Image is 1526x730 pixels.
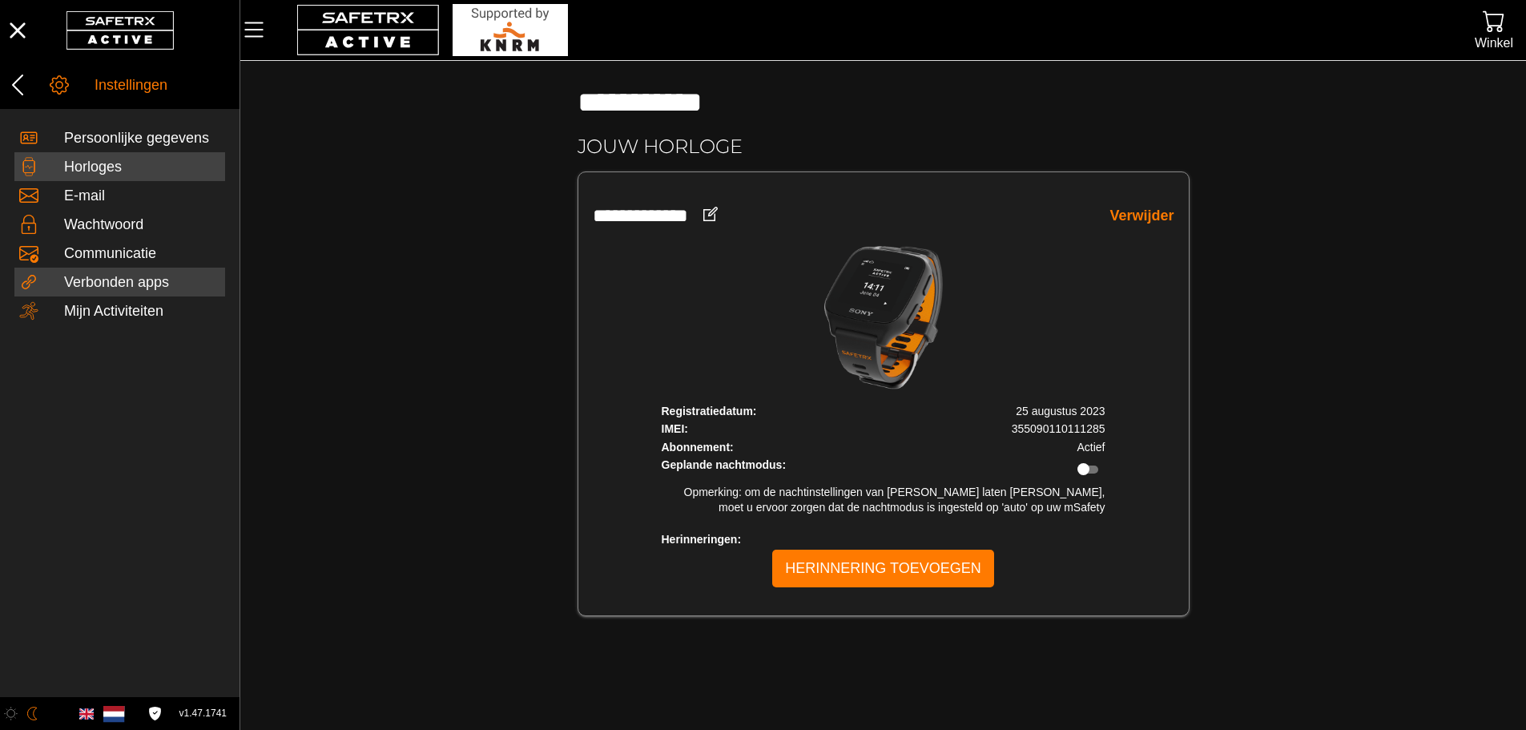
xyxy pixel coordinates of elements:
td: Actief [908,439,1105,455]
img: mSafety.png [823,245,944,390]
div: Persoonlijke gegevens [64,130,220,147]
span: Herinneringen [662,533,742,546]
div: Communicatie [64,245,220,263]
span: Herinnering toevoegen [785,556,980,581]
span: Geplande nachtmodus [662,458,787,471]
button: Menu [240,13,280,46]
button: Herinnering toevoegen [772,550,993,587]
img: ModeLight.svg [4,707,18,720]
button: Nederlands [100,700,127,728]
p: Opmerking: om de nachtinstellingen van [PERSON_NAME] laten [PERSON_NAME], moet u ervoor zorgen da... [662,485,1105,516]
div: E-mail [64,188,220,205]
div: Wachtwoord [64,216,220,234]
div: Instellingen [95,77,235,95]
span: IMEI [662,422,688,435]
a: Licentieovereenkomst [144,707,166,720]
div: Winkel [1475,32,1513,54]
span: Registratiedatum [662,405,757,417]
img: en.svg [79,707,94,721]
div: Verbonden apps [64,274,220,292]
a: Verwijder [1109,207,1174,225]
button: Engels [73,700,100,728]
img: RescueLogo.svg [453,4,568,56]
img: Devices.svg [19,157,38,176]
td: 25 augustus 2023 [908,403,1105,419]
img: ModeDark.svg [26,707,39,720]
span: Abonnement [662,441,734,454]
h2: Jouw horloge [578,134,1190,159]
img: Activities.svg [19,301,38,321]
div: Horloges [64,159,220,176]
span: v1.47.1741 [179,705,227,722]
div: Mijn Activiteiten [64,303,220,321]
td: 355090110111285 [908,421,1105,437]
img: nl.svg [103,703,125,724]
button: v1.47.1741 [170,700,236,727]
